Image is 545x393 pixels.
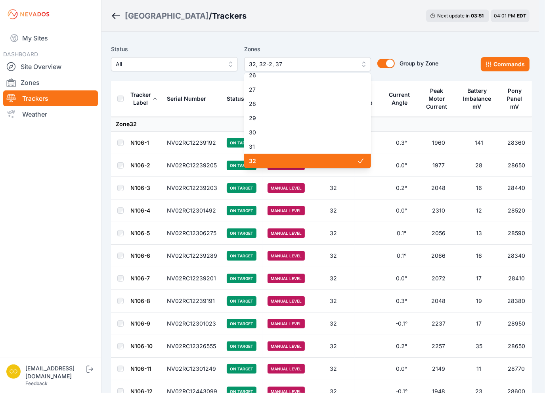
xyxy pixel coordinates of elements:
span: 32, 32-2, 37 [249,59,355,69]
span: 26 [249,71,357,79]
span: 29 [249,114,357,122]
button: 32, 32-2, 37 [244,57,371,71]
span: 32 [249,157,357,165]
div: 32, 32-2, 37 [244,73,371,168]
span: 28 [249,100,357,108]
span: 31 [249,143,357,151]
span: 27 [249,86,357,94]
span: 30 [249,128,357,136]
